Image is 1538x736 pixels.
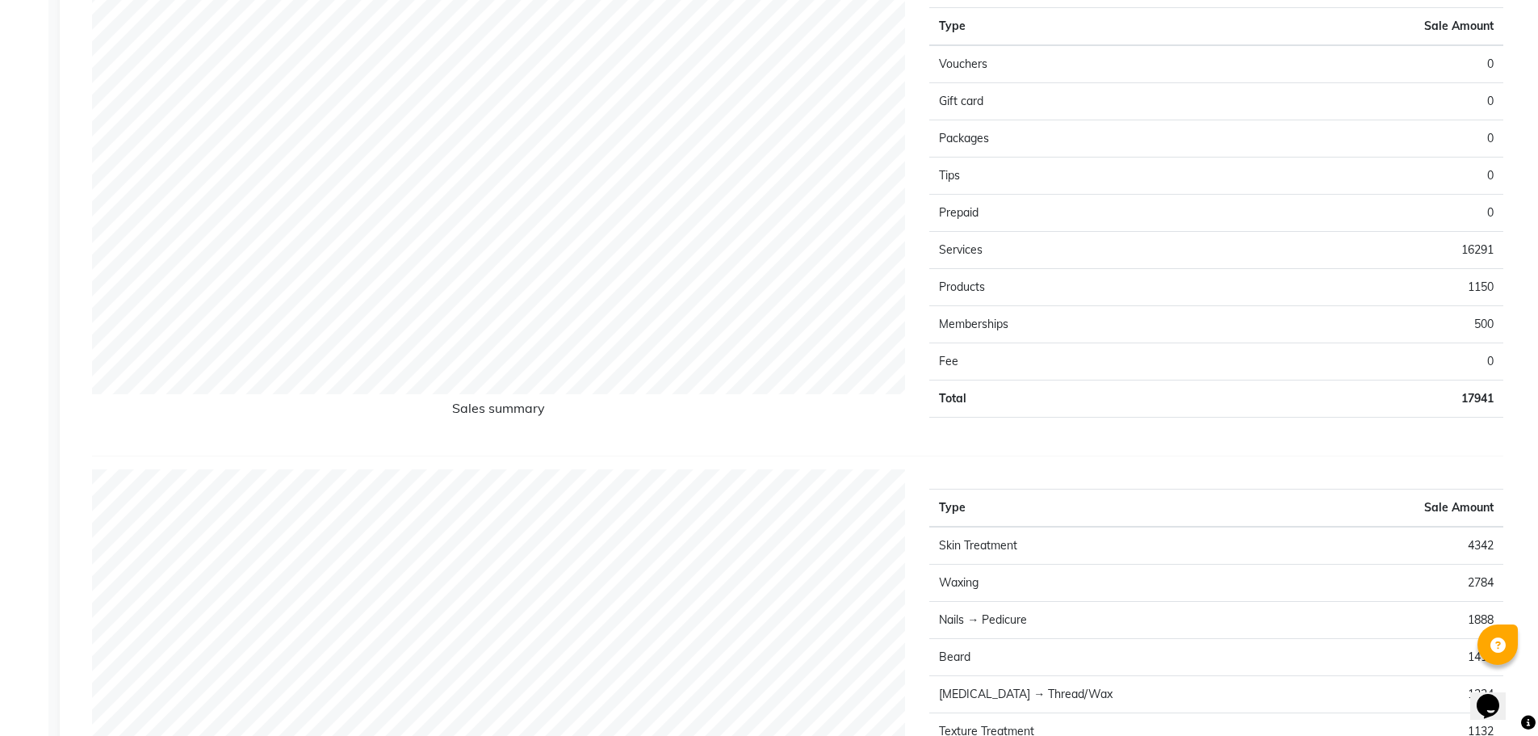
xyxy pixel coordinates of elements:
[1322,601,1503,638] td: 1888
[929,8,1216,46] th: Type
[1217,8,1503,46] th: Sale Amount
[929,232,1216,269] td: Services
[1217,381,1503,418] td: 17941
[929,638,1322,675] td: Beard
[1217,120,1503,158] td: 0
[929,195,1216,232] td: Prepaid
[929,120,1216,158] td: Packages
[929,158,1216,195] td: Tips
[929,306,1216,343] td: Memberships
[1322,638,1503,675] td: 1416
[1470,671,1522,720] iframe: chat widget
[1217,195,1503,232] td: 0
[1217,306,1503,343] td: 500
[929,343,1216,381] td: Fee
[929,527,1322,565] td: Skin Treatment
[92,401,905,423] h6: Sales summary
[1217,343,1503,381] td: 0
[1217,158,1503,195] td: 0
[1217,269,1503,306] td: 1150
[1217,232,1503,269] td: 16291
[1322,564,1503,601] td: 2784
[929,83,1216,120] td: Gift card
[929,601,1322,638] td: Nails → Pedicure
[1322,675,1503,713] td: 1234
[1217,83,1503,120] td: 0
[929,489,1322,527] th: Type
[1322,489,1503,527] th: Sale Amount
[929,381,1216,418] td: Total
[929,269,1216,306] td: Products
[929,675,1322,713] td: [MEDICAL_DATA] → Thread/Wax
[929,564,1322,601] td: Waxing
[1217,45,1503,83] td: 0
[929,45,1216,83] td: Vouchers
[1322,527,1503,565] td: 4342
